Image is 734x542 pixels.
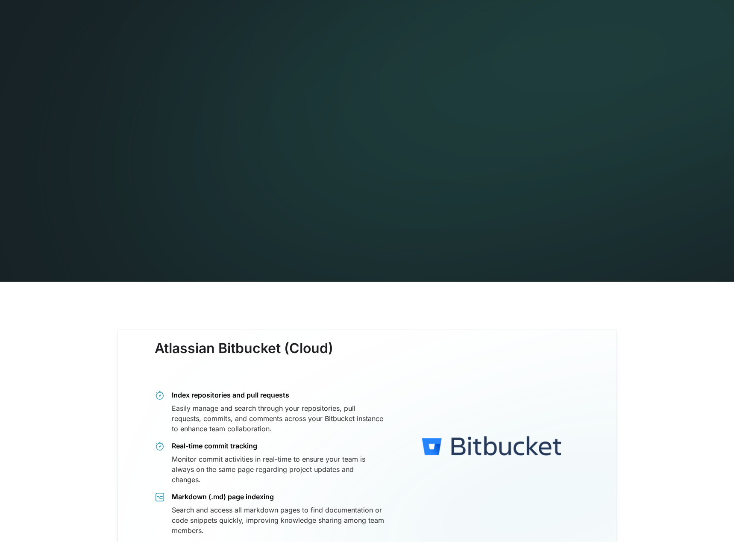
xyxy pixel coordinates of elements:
[172,492,384,501] div: Markdown (.md) page indexing
[396,358,587,536] img: logo
[172,441,384,451] div: Real-time commit tracking
[172,505,384,536] div: Search and access all markdown pages to find documentation or code snippets quickly, improving kn...
[155,340,333,374] h3: Atlassian Bitbucket (Cloud)
[172,454,384,485] div: Monitor commit activities in real-time to ensure your team is always on the same page regarding p...
[172,403,384,434] div: Easily manage and search through your repositories, pull requests, commits, and comments across y...
[172,390,384,400] div: Index repositories and pull requests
